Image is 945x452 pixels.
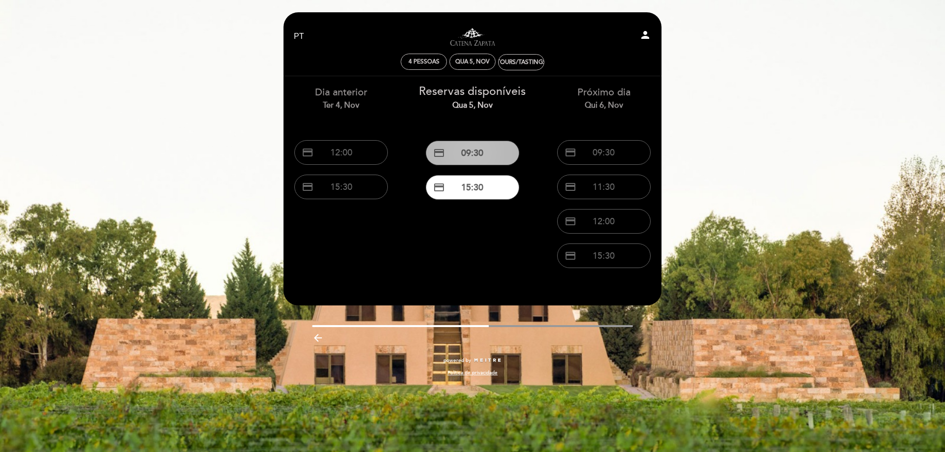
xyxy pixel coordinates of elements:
[473,358,502,363] img: MEITRE
[545,100,662,111] div: Qui 6, nov
[639,29,651,41] i: person
[411,23,534,50] a: Visitas y degustaciones en La Pirámide
[545,86,662,111] div: Próximo dia
[414,84,531,111] div: Reservas disponíveis
[426,175,519,200] button: credit_card 15:30
[557,140,651,165] button: credit_card 09:30
[565,181,576,193] span: credit_card
[294,175,388,199] button: credit_card 15:30
[302,147,314,158] span: credit_card
[283,100,400,111] div: Ter 4, nov
[447,369,498,376] a: Política de privacidade
[565,250,576,262] span: credit_card
[565,147,576,158] span: credit_card
[302,181,314,193] span: credit_card
[497,59,546,66] div: Tours/Tastings
[455,58,490,65] div: Qua 5, nov
[565,215,576,227] span: credit_card
[639,29,651,44] button: person
[443,357,471,364] span: powered by
[426,141,519,165] button: credit_card 09:30
[433,147,445,159] span: credit_card
[433,181,445,193] span: credit_card
[283,86,400,111] div: Dia anterior
[414,100,531,111] div: Qua 5, nov
[294,140,388,165] button: credit_card 12:00
[443,357,502,364] a: powered by
[557,175,651,199] button: credit_card 11:30
[557,209,651,234] button: credit_card 12:00
[312,332,324,344] i: arrow_backward
[557,243,651,268] button: credit_card 15:30
[409,58,440,65] span: 4 pessoas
